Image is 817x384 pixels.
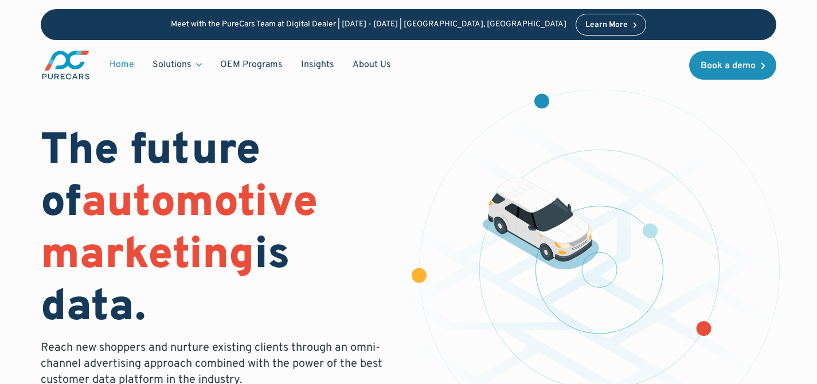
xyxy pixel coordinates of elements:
a: About Us [343,54,400,76]
a: OEM Programs [211,54,292,76]
div: Solutions [153,58,191,71]
div: Book a demo [701,61,756,70]
p: Meet with the PureCars Team at Digital Dealer | [DATE] - [DATE] | [GEOGRAPHIC_DATA], [GEOGRAPHIC_... [171,20,566,30]
h1: The future of is data. [41,126,394,335]
img: illustration of a vehicle [482,177,599,269]
div: Solutions [143,54,211,76]
a: Insights [292,54,343,76]
a: Home [100,54,143,76]
a: Learn More [576,14,647,36]
img: purecars logo [41,49,91,81]
div: Learn More [585,21,628,29]
a: main [41,49,91,81]
span: automotive marketing [41,177,318,284]
a: Book a demo [689,51,776,80]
